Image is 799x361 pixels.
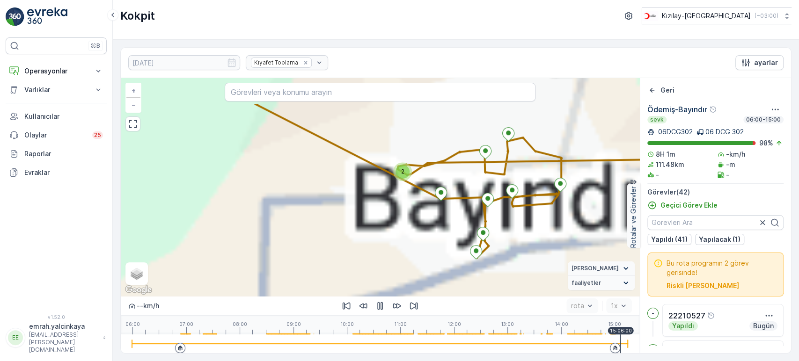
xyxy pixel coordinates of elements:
button: EEemrah.yalcinkaya[EMAIL_ADDRESS][PERSON_NAME][DOMAIN_NAME] [6,322,107,354]
a: Uzaklaştır [126,98,140,112]
p: 10:00 [340,321,354,327]
p: 08:00 [233,321,247,327]
p: Yapıldı (41) [651,235,688,244]
p: Riskli [PERSON_NAME] [667,281,739,290]
a: Kullanıcılar [6,107,107,126]
p: 8H 1m [656,150,675,159]
div: Yardım Araç İkonu [707,312,715,319]
p: ⌘B [91,42,100,50]
p: -m [726,160,735,169]
p: - [652,310,654,317]
p: 25 [94,131,101,139]
p: [EMAIL_ADDRESS][PERSON_NAME][DOMAIN_NAME] [29,331,98,354]
p: 15:00 [608,321,621,327]
p: 07:00 [179,321,193,327]
summary: faaliyetler [568,276,635,290]
p: 12:00 [447,321,461,327]
input: Görevleri Ara [647,215,784,230]
p: -- km/h [137,301,159,310]
a: Layers [126,263,147,284]
a: Olaylar25 [6,126,107,144]
img: logo_light-DOdMpM7g.png [27,7,67,26]
p: Olaylar [24,130,87,140]
button: Kızılay-[GEOGRAPHIC_DATA](+03:00) [642,7,792,24]
input: dd/mm/yyyy [128,55,240,70]
div: 2 [393,162,412,181]
p: Varlıklar [24,85,88,94]
p: 06:00-15:00 [745,116,782,123]
a: Raporlar [6,144,107,163]
p: Bugün [752,321,775,331]
button: Riskli Görevleri Seçin [667,281,739,290]
span: + [132,87,136,94]
p: Geçici Görev Ekle [660,201,718,210]
p: ayarlar [754,58,778,67]
p: sevk [649,116,665,123]
p: ( +03:00 ) [755,12,778,20]
button: ayarlar [735,55,784,70]
p: 06:00 [125,321,140,327]
span: v 1.52.0 [6,314,107,320]
p: emrah.yalcinkaya [29,322,98,331]
input: Görevleri veya konumu arayın [225,83,536,101]
img: k%C4%B1z%C4%B1lay_jywRncg.png [642,11,658,21]
button: Yapıldı (41) [647,234,691,245]
span: 2 [401,168,404,175]
a: Geçici Görev Ekle [647,201,718,210]
p: 22210527 [668,310,705,321]
p: Görevler ( 42 ) [647,188,784,197]
a: Evraklar [6,163,107,182]
p: 98 % [759,138,773,148]
p: 06 DCG 302 [705,127,744,137]
span: Bu rota programın 2 görev gerisinde! [667,259,777,277]
button: Varlıklar [6,80,107,99]
p: 11:00 [394,321,407,327]
p: 06DCG302 [656,127,693,137]
a: Geri [647,86,674,95]
div: EE [8,330,23,345]
p: - [726,170,729,180]
img: Google [123,284,154,296]
p: Operasyonlar [24,66,88,76]
p: Yapılacak (1) [699,235,740,244]
p: 14:00 [555,321,568,327]
p: Yapıldı [671,321,695,331]
p: - [656,170,659,180]
p: 09:00 [286,321,301,327]
a: Bu bölgeyi Google Haritalar'da açın (yeni pencerede açılır) [123,284,154,296]
span: [PERSON_NAME] [572,265,619,272]
p: Kullanıcılar [24,112,103,121]
button: Operasyonlar [6,62,107,80]
p: 15:06:00 [610,328,632,333]
p: Kokpit [120,8,155,23]
p: Geri [660,86,674,95]
p: Rotalar ve Görevler [629,186,638,248]
span: − [132,101,136,108]
p: Ödemiş-Bayındır [647,104,707,115]
img: logo [6,7,24,26]
span: faaliyetler [572,279,601,287]
a: Yakınlaştır [126,84,140,98]
button: Yapılacak (1) [695,234,744,245]
div: Yardım Araç İkonu [709,106,717,113]
summary: [PERSON_NAME] [568,261,635,276]
p: 111.48km [656,160,684,169]
p: Evraklar [24,168,103,177]
p: Kızılay-[GEOGRAPHIC_DATA] [662,11,751,21]
p: Raporlar [24,149,103,159]
p: 13:00 [501,321,514,327]
p: -km/h [726,150,745,159]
